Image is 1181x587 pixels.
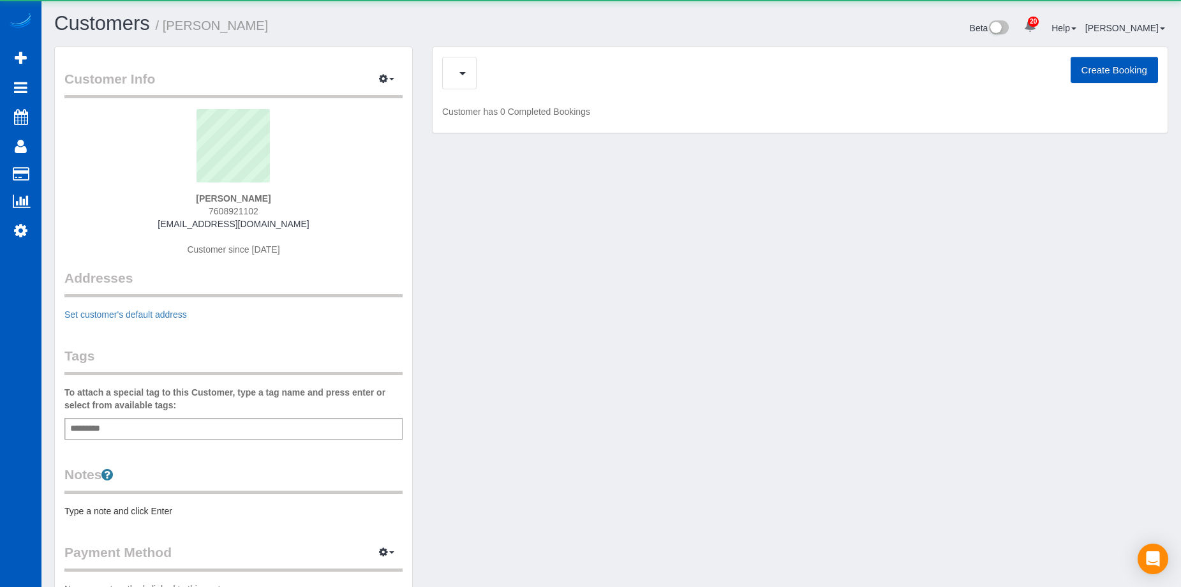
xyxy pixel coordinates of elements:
legend: Payment Method [64,543,403,572]
a: [EMAIL_ADDRESS][DOMAIN_NAME] [158,219,309,229]
img: Automaid Logo [8,13,33,31]
a: Help [1051,23,1076,33]
strong: [PERSON_NAME] [196,193,271,204]
a: Customers [54,12,150,34]
a: [PERSON_NAME] [1085,23,1165,33]
span: Customer since [DATE] [187,244,279,255]
a: Beta [970,23,1009,33]
img: New interface [988,20,1009,37]
span: 20 [1028,17,1039,27]
div: Open Intercom Messenger [1138,544,1168,574]
label: To attach a special tag to this Customer, type a tag name and press enter or select from availabl... [64,386,403,412]
a: Set customer's default address [64,309,187,320]
legend: Notes [64,465,403,494]
pre: Type a note and click Enter [64,505,403,517]
legend: Tags [64,346,403,375]
legend: Customer Info [64,70,403,98]
span: 7608921102 [209,206,258,216]
a: 20 [1018,13,1043,41]
p: Customer has 0 Completed Bookings [442,105,1158,118]
small: / [PERSON_NAME] [156,19,269,33]
button: Create Booking [1071,57,1158,84]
